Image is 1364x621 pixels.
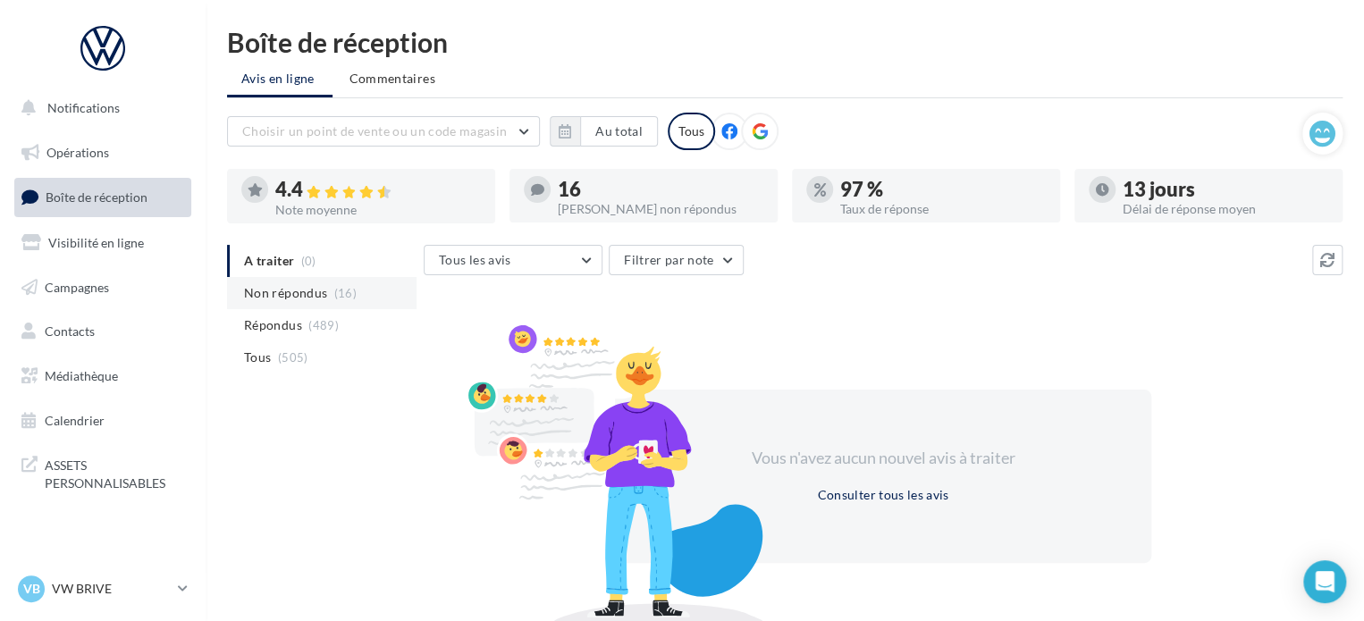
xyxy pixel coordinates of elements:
span: (505) [278,350,308,365]
a: Calendrier [11,402,195,440]
span: Calendrier [45,413,105,428]
div: Open Intercom Messenger [1303,560,1346,603]
div: Note moyenne [275,204,481,216]
div: 16 [558,180,763,199]
span: Contacts [45,323,95,339]
a: ASSETS PERSONNALISABLES [11,446,195,499]
span: Non répondus [244,284,327,302]
span: Notifications [47,100,120,115]
button: Au total [550,116,658,147]
button: Tous les avis [424,245,602,275]
button: Choisir un point de vente ou un code magasin [227,116,540,147]
span: ASSETS PERSONNALISABLES [45,453,184,491]
span: VB [23,580,40,598]
button: Filtrer par note [609,245,744,275]
span: Opérations [46,145,109,160]
div: Délai de réponse moyen [1123,203,1328,215]
div: Vous n'avez aucun nouvel avis à traiter [729,447,1037,470]
div: 13 jours [1123,180,1328,199]
a: Visibilité en ligne [11,224,195,262]
button: Consulter tous les avis [810,484,956,506]
span: (489) [308,318,339,332]
span: (16) [334,286,357,300]
span: Tous [244,348,271,366]
a: VB VW BRIVE [14,572,191,606]
span: Médiathèque [45,368,118,383]
a: Médiathèque [11,357,195,395]
a: Boîte de réception [11,178,195,216]
a: Opérations [11,134,195,172]
span: Répondus [244,316,302,334]
span: Campagnes [45,279,109,294]
span: Choisir un point de vente ou un code magasin [242,123,507,138]
a: Contacts [11,313,195,350]
div: Boîte de réception [227,29,1343,55]
div: 97 % [840,180,1046,199]
p: VW BRIVE [52,580,171,598]
div: [PERSON_NAME] non répondus [558,203,763,215]
div: 4.4 [275,180,481,200]
a: Campagnes [11,269,195,306]
div: Taux de réponse [840,203,1046,215]
button: Notifications [11,89,188,127]
span: Tous les avis [439,252,511,267]
div: Tous [668,113,715,150]
span: Commentaires [349,70,435,88]
span: Boîte de réception [46,189,147,205]
button: Au total [580,116,658,147]
span: Visibilité en ligne [48,235,144,250]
